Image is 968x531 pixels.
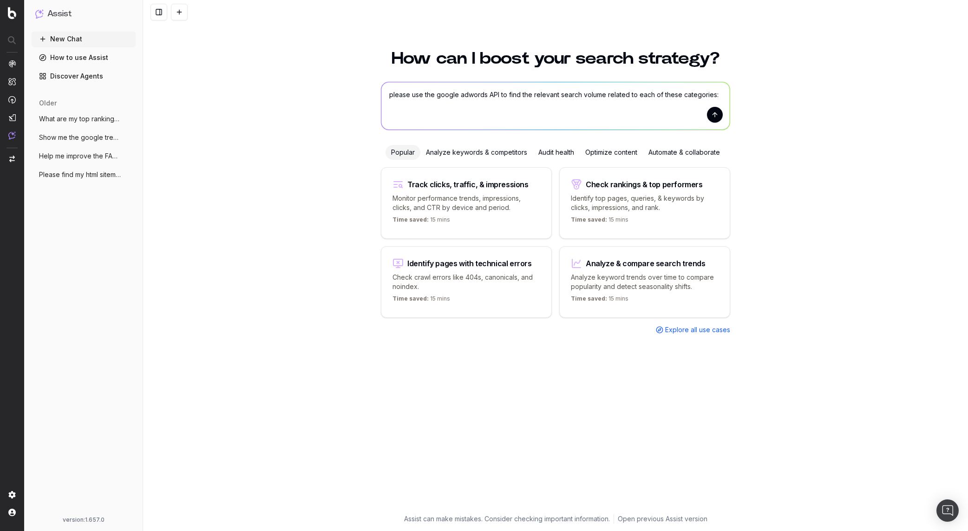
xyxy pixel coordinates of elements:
[586,260,706,267] div: Analyze & compare search trends
[392,216,429,223] span: Time saved:
[386,145,420,160] div: Popular
[618,514,707,524] a: Open previous Assist version
[8,7,16,19] img: Botify logo
[39,133,121,142] span: Show me the google trends search interes
[392,295,429,302] span: Time saved:
[39,151,121,161] span: Help me improve the FAQs on the bottom o
[392,216,450,227] p: 15 mins
[580,145,643,160] div: Optimize content
[586,181,703,188] div: Check rankings & top performers
[32,69,136,84] a: Discover Agents
[407,260,532,267] div: Identify pages with technical errors
[35,9,44,18] img: Assist
[381,50,730,67] h1: How can I boost your search strategy?
[571,216,628,227] p: 15 mins
[571,273,719,291] p: Analyze keyword trends over time to compare popularity and detect seasonality shifts.
[39,170,121,179] span: Please find my html sitemap for the US s
[571,194,719,212] p: Identify top pages, queries, & keywords by clicks, impressions, and rank.
[8,96,16,104] img: Activation
[8,114,16,121] img: Studio
[8,78,16,85] img: Intelligence
[8,491,16,498] img: Setting
[32,130,136,145] button: Show me the google trends search interes
[32,111,136,126] button: What are my top ranking pages?
[32,32,136,46] button: New Chat
[571,295,607,302] span: Time saved:
[47,7,72,20] h1: Assist
[643,145,726,160] div: Automate & collaborate
[571,216,607,223] span: Time saved:
[8,509,16,516] img: My account
[9,156,15,162] img: Switch project
[392,194,540,212] p: Monitor performance trends, impressions, clicks, and CTR by device and period.
[407,181,529,188] div: Track clicks, traffic, & impressions
[35,7,132,20] button: Assist
[665,325,730,334] span: Explore all use cases
[39,98,57,108] span: older
[32,167,136,182] button: Please find my html sitemap for the US s
[936,499,959,522] div: Open Intercom Messenger
[381,82,730,130] textarea: please use the google adwords API to find the relevant search volume related to each of these cat...
[571,295,628,306] p: 15 mins
[533,145,580,160] div: Audit health
[32,149,136,164] button: Help me improve the FAQs on the bottom o
[8,60,16,67] img: Analytics
[420,145,533,160] div: Analyze keywords & competitors
[8,131,16,139] img: Assist
[404,514,610,524] p: Assist can make mistakes. Consider checking important information.
[32,50,136,65] a: How to use Assist
[656,325,730,334] a: Explore all use cases
[392,273,540,291] p: Check crawl errors like 404s, canonicals, and noindex.
[392,295,450,306] p: 15 mins
[39,114,121,124] span: What are my top ranking pages?
[35,516,132,524] div: version: 1.657.0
